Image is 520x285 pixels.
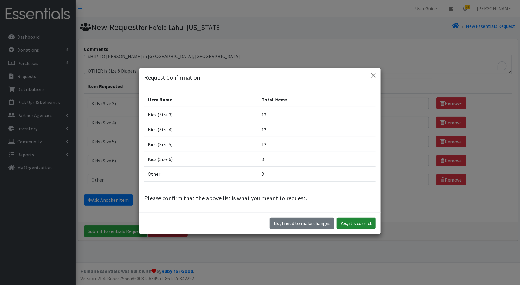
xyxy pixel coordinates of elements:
[144,107,258,122] td: Kids (Size 3)
[144,122,258,137] td: Kids (Size 4)
[258,152,376,167] td: 8
[258,167,376,182] td: 8
[144,92,258,107] th: Item Name
[258,137,376,152] td: 12
[258,92,376,107] th: Total Items
[144,167,258,182] td: Other
[258,107,376,122] td: 12
[337,218,376,229] button: Yes, it's correct
[144,194,376,203] p: Please confirm that the above list is what you meant to request.
[144,152,258,167] td: Kids (Size 6)
[144,137,258,152] td: Kids (Size 5)
[144,73,200,82] h5: Request Confirmation
[258,122,376,137] td: 12
[369,70,378,80] button: Close
[270,218,334,229] button: No I need to make changes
